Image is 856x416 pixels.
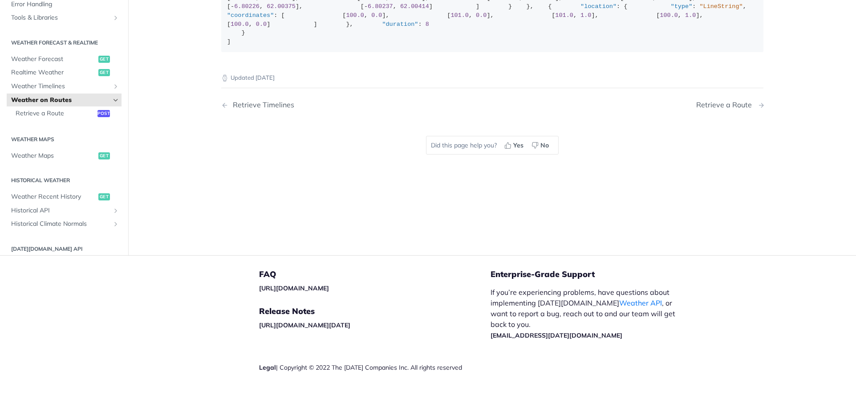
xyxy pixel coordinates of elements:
span: 100.0 [346,12,364,19]
a: Next Page: Retrieve a Route [696,101,763,109]
span: 100.0 [231,21,249,28]
h5: Release Notes [259,306,491,317]
button: Show subpages for Weather Timelines [112,83,119,90]
h5: FAQ [259,269,491,280]
span: "LineString" [699,3,742,10]
a: Weather API [619,298,662,307]
span: Retrieve a Route [16,109,95,118]
h5: Enterprise-Grade Support [491,269,699,280]
span: 0.0 [371,12,382,19]
span: Weather on Routes [11,96,110,105]
button: Yes [501,139,528,152]
a: Legal [259,363,276,371]
h2: Weather Forecast & realtime [7,39,122,47]
a: Historical Climate NormalsShow subpages for Historical Climate Normals [7,217,122,231]
span: 62.00375 [267,3,296,10]
a: Weather on RoutesHide subpages for Weather on Routes [7,94,122,107]
div: | Copyright © 2022 The [DATE] Companies Inc. All rights reserved [259,363,491,372]
span: get [98,69,110,76]
a: Realtime Weatherget [7,66,122,79]
div: Did this page help you? [426,136,559,155]
span: post [97,110,110,117]
span: "type" [671,3,693,10]
span: 0.0 [476,12,487,19]
span: "duration" [382,21,418,28]
span: No [540,141,549,150]
span: 101.0 [555,12,573,19]
span: Historical Climate Normals [11,220,110,228]
button: Show subpages for Historical Climate Normals [112,220,119,228]
a: Weather Recent Historyget [7,190,122,204]
div: Retrieve a Route [696,101,756,109]
h2: Historical Weather [7,176,122,184]
span: Weather Timelines [11,82,110,91]
span: 1.0 [580,12,591,19]
h2: Weather Maps [7,135,122,143]
a: [URL][DOMAIN_NAME] [259,284,329,292]
a: Previous Page: Retrieve Timelines [221,101,454,109]
div: Retrieve Timelines [228,101,294,109]
span: 0.0 [256,21,267,28]
span: Weather Maps [11,151,96,160]
span: 8 [426,21,429,28]
span: 100.0 [660,12,678,19]
span: get [98,56,110,63]
span: Yes [513,141,523,150]
span: 6.80237 [368,3,393,10]
span: get [98,152,110,159]
span: - [364,3,368,10]
span: "location" [580,3,617,10]
span: get [98,193,110,200]
nav: Pagination Controls [221,92,763,118]
span: Realtime Weather [11,68,96,77]
a: Weather Forecastget [7,53,122,66]
a: [EMAIL_ADDRESS][DATE][DOMAIN_NAME] [491,331,622,339]
a: Weather TimelinesShow subpages for Weather Timelines [7,80,122,93]
span: 1.0 [685,12,696,19]
button: Hide subpages for Weather on Routes [112,97,119,104]
p: Updated [DATE] [221,73,763,82]
button: No [528,139,554,152]
button: Show subpages for Historical API [112,207,119,214]
span: 62.00414 [400,3,429,10]
span: - [231,3,234,10]
a: Tools & LibrariesShow subpages for Tools & Libraries [7,11,122,24]
a: Retrieve a Routepost [11,107,122,120]
span: "coordinates" [227,12,274,19]
a: Weather Mapsget [7,149,122,163]
span: Historical API [11,206,110,215]
span: Weather Forecast [11,55,96,64]
span: Tools & Libraries [11,13,110,22]
h2: [DATE][DOMAIN_NAME] API [7,245,122,253]
span: 6.80226 [234,3,260,10]
a: Historical APIShow subpages for Historical API [7,204,122,217]
a: [URL][DOMAIN_NAME][DATE] [259,321,350,329]
span: 101.0 [450,12,469,19]
button: Show subpages for Tools & Libraries [112,14,119,21]
span: Weather Recent History [11,192,96,201]
p: If you’re experiencing problems, have questions about implementing [DATE][DOMAIN_NAME] , or want ... [491,287,685,340]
